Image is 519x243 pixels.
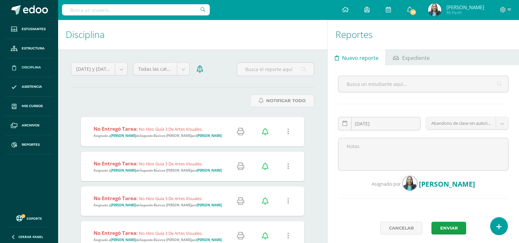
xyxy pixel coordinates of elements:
[140,238,191,242] strong: Segundo Básicos [PERSON_NAME]
[139,230,203,236] span: No hizo guía 3 de artes visuales.
[197,134,222,138] strong: [PERSON_NAME]
[94,203,222,207] span: Asignado a de por
[22,142,40,147] span: Reportes
[94,134,222,138] span: Asignado a de por
[446,10,484,15] span: Mi Perfil
[62,4,210,15] input: Busca un usuario...
[197,203,222,207] strong: [PERSON_NAME]
[22,46,45,51] span: Estructura
[335,20,511,49] h1: Reportes
[250,94,314,107] a: Notificar Todo
[338,117,421,130] input: Fecha de ocurrencia
[22,84,42,89] span: Asistencia
[428,3,441,16] img: dc7d38de1d5b52360c8bb618cee5abea.png
[18,234,43,239] span: Cerrar panel
[111,168,136,173] strong: [PERSON_NAME]
[409,9,417,16] span: 36
[27,216,42,221] span: Soporte
[446,4,484,10] span: [PERSON_NAME]
[5,97,53,116] a: Mis cursos
[111,238,136,242] strong: [PERSON_NAME]
[197,238,222,242] strong: [PERSON_NAME]
[372,181,401,187] span: Asignado por
[342,50,378,66] span: Nuevo reporte
[386,49,437,65] a: Expediente
[111,203,136,207] strong: [PERSON_NAME]
[419,179,475,189] span: [PERSON_NAME]
[94,168,222,173] span: Asignado a de por
[328,49,385,65] a: Nuevo reporte
[76,63,110,75] span: [DATE] y [DATE]
[138,63,172,75] span: Todas las categorías
[139,161,203,167] span: No hizo guía 3 de artes visuales.
[66,20,319,49] h1: Disciplina
[140,168,191,173] strong: Segundo Básicos [PERSON_NAME]
[133,63,189,75] a: Todas las categorías
[402,50,430,66] span: Expediente
[5,20,53,39] a: Estudiantes
[22,123,39,128] span: Archivos
[139,126,203,132] span: No hizo guía 3 de artes visuales.
[237,63,314,76] input: Busca el reporte aquí
[5,77,53,97] a: Asistencia
[139,196,203,201] span: No hizo guía 3 de artes visuales.
[22,65,41,70] span: Disciplina
[140,134,191,138] strong: Segundo Básicos [PERSON_NAME]
[431,222,466,234] button: Enviar
[338,76,508,92] input: Busca un estudiante aquí...
[94,230,138,236] strong: No entregó tarea:
[71,63,127,75] a: [DATE] y [DATE]
[431,117,491,130] span: Abandono de clase sin autorización
[94,125,138,132] strong: No entregó tarea:
[94,238,222,242] span: Asignado a de por
[5,39,53,58] a: Estructura
[22,103,43,109] span: Mis cursos
[266,95,306,107] span: Notificar Todo
[111,134,136,138] strong: [PERSON_NAME]
[5,58,53,78] a: Disciplina
[5,116,53,135] a: Archivos
[197,168,222,173] strong: [PERSON_NAME]
[22,27,46,32] span: Estudiantes
[8,214,50,222] a: Soporte
[380,222,422,234] a: Cancelar
[94,195,138,201] strong: No entregó tarea:
[402,176,417,191] img: dc7d38de1d5b52360c8bb618cee5abea.png
[140,203,191,207] strong: Segundo Básicos [PERSON_NAME]
[426,117,508,130] a: Abandono de clase sin autorización
[94,160,138,167] strong: No entregó tarea:
[5,135,53,155] a: Reportes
